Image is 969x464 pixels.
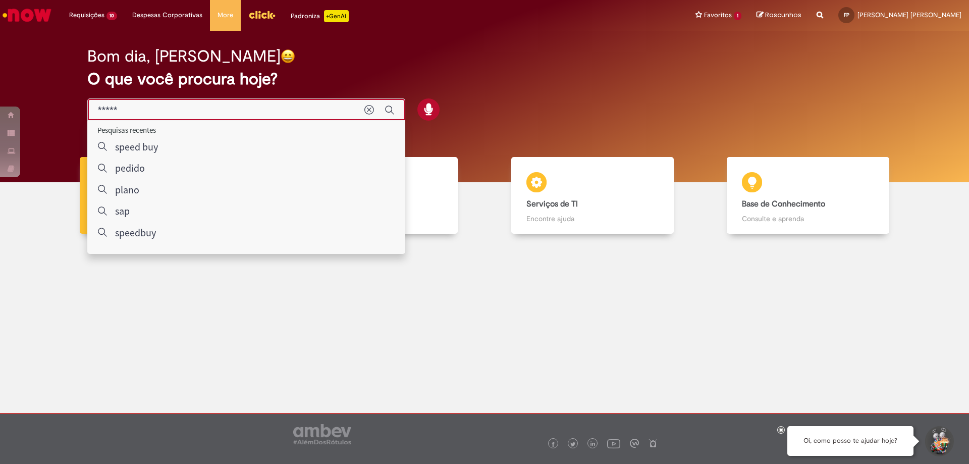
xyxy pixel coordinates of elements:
[551,442,556,447] img: logo_footer_facebook.png
[857,11,961,19] span: [PERSON_NAME] [PERSON_NAME]
[484,157,701,234] a: Serviços de TI Encontre ajuda
[742,214,874,224] p: Consulte e aprenda
[106,12,117,20] span: 10
[701,157,917,234] a: Base de Conhecimento Consulte e aprenda
[324,10,349,22] p: +GenAi
[53,157,269,234] a: Tirar dúvidas Tirar dúvidas com Lupi Assist e Gen Ai
[87,70,882,88] h2: O que você procura hoje?
[526,214,659,224] p: Encontre ajuda
[757,11,801,20] a: Rascunhos
[570,442,575,447] img: logo_footer_twitter.png
[742,199,825,209] b: Base de Conhecimento
[787,426,913,456] div: Oi, como posso te ajudar hoje?
[218,10,233,20] span: More
[765,10,801,20] span: Rascunhos
[924,426,954,456] button: Iniciar Conversa de Suporte
[526,199,578,209] b: Serviços de TI
[291,10,349,22] div: Padroniza
[281,49,295,64] img: happy-face.png
[734,12,741,20] span: 1
[69,10,104,20] span: Requisições
[248,7,276,22] img: click_logo_yellow_360x200.png
[607,437,620,450] img: logo_footer_youtube.png
[1,5,53,25] img: ServiceNow
[704,10,732,20] span: Favoritos
[649,439,658,448] img: logo_footer_naosei.png
[87,47,281,65] h2: Bom dia, [PERSON_NAME]
[132,10,202,20] span: Despesas Corporativas
[844,12,849,18] span: FP
[630,439,639,448] img: logo_footer_workplace.png
[590,441,596,447] img: logo_footer_linkedin.png
[293,424,351,444] img: logo_footer_ambev_rotulo_gray.png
